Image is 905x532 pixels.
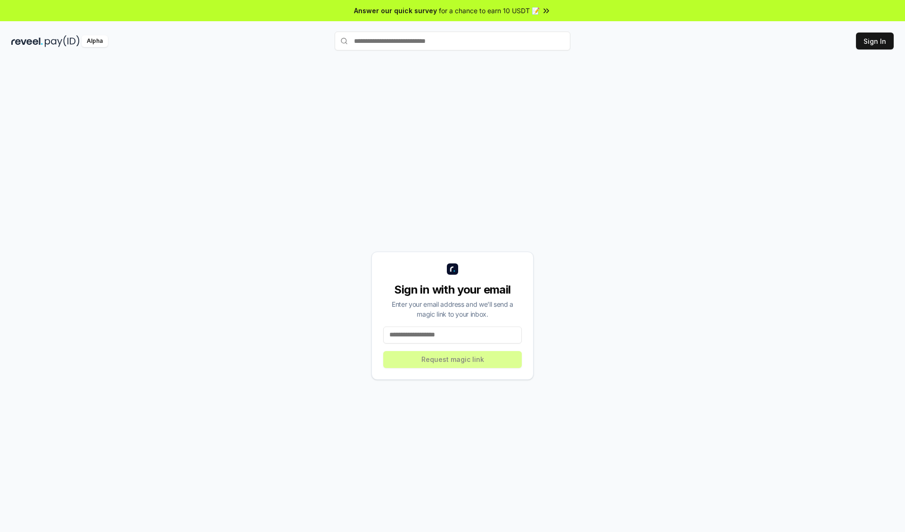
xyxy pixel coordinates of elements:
div: Sign in with your email [383,282,522,297]
img: logo_small [447,263,458,275]
span: for a chance to earn 10 USDT 📝 [439,6,540,16]
div: Alpha [82,35,108,47]
div: Enter your email address and we’ll send a magic link to your inbox. [383,299,522,319]
button: Sign In [856,33,894,49]
img: pay_id [45,35,80,47]
img: reveel_dark [11,35,43,47]
span: Answer our quick survey [354,6,437,16]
